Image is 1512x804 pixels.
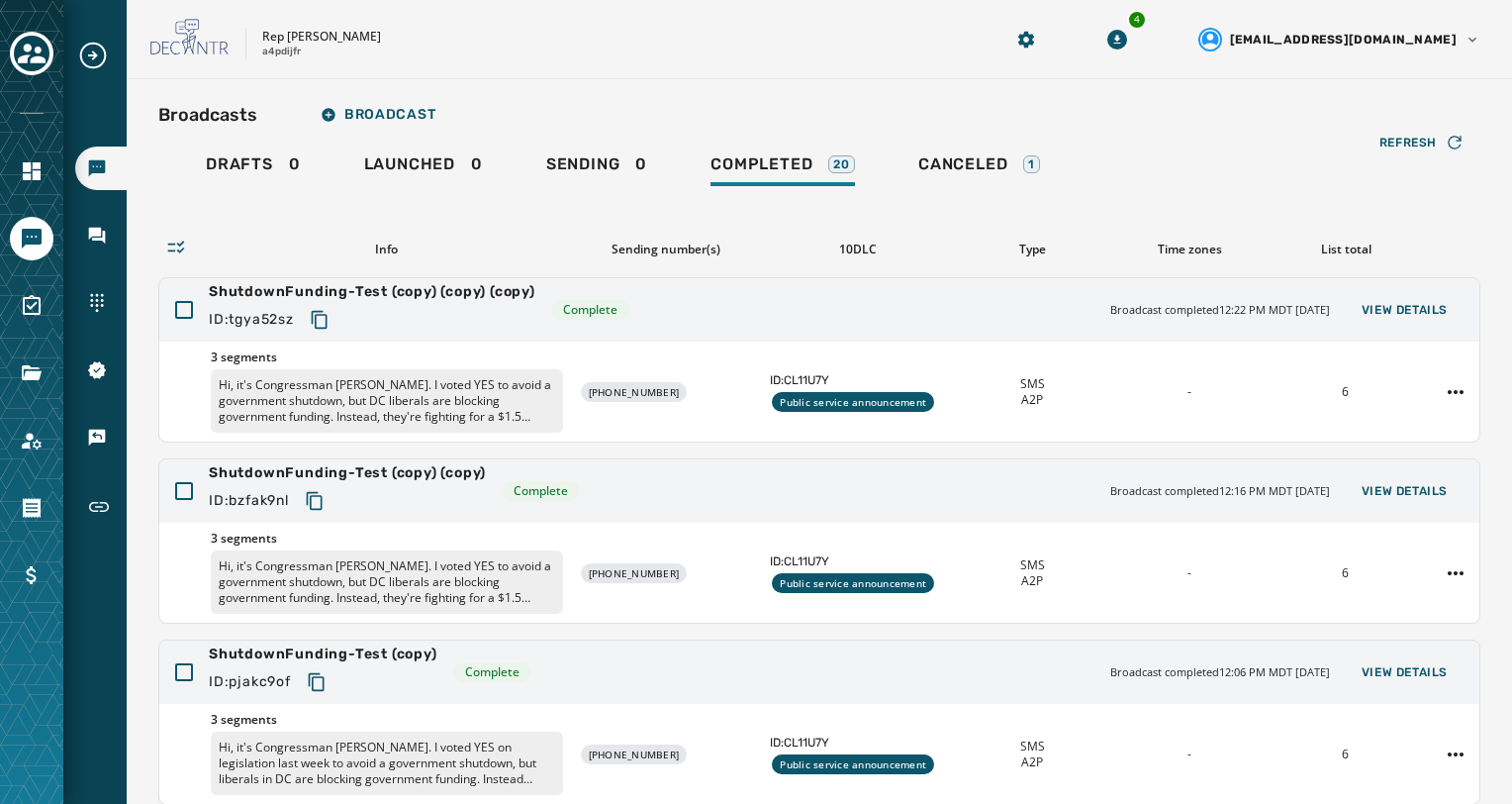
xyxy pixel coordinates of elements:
[1190,20,1488,59] button: User settings
[902,145,1056,190] a: Canceled1
[546,154,647,186] div: 0
[305,95,451,135] button: Broadcast
[1346,477,1464,505] button: View Details
[299,664,334,700] button: Copy text to clipboard
[465,664,520,680] span: Complete
[364,154,455,174] span: Launched
[1118,384,1259,400] div: -
[348,145,499,190] a: Launched0
[828,155,855,173] div: 20
[530,145,663,190] a: Sending0
[1099,22,1135,57] button: Download Menu
[770,242,946,257] div: 10DLC
[75,281,127,325] a: Navigate to Sending Numbers
[918,154,1007,174] span: Canceled
[211,350,563,365] span: 3 segments
[211,369,563,433] p: Hi, it's Congressman [PERSON_NAME]. I voted YES to avoid a government shutdown, but DC liberals a...
[1020,557,1045,573] span: SMS
[209,463,486,483] span: ShutdownFunding-Test (copy) (copy)
[1276,384,1416,400] div: 6
[297,483,332,519] button: Copy text to clipboard
[546,154,620,174] span: Sending
[211,712,563,728] span: 3 segments
[962,242,1103,257] div: Type
[1230,32,1457,48] span: [EMAIL_ADDRESS][DOMAIN_NAME]
[10,150,53,193] a: Navigate to Home
[75,416,127,459] a: Navigate to Keywords & Responders
[10,284,53,328] a: Navigate to Surveys
[1276,242,1417,257] div: List total
[209,645,437,664] span: ShutdownFunding-Test (copy)
[578,242,754,257] div: Sending number(s)
[710,154,812,174] span: Completed
[1119,242,1261,257] div: Time zones
[10,553,53,597] a: Navigate to Billing
[10,486,53,530] a: Navigate to Orders
[75,349,127,392] a: Navigate to 10DLC Registration
[1346,296,1464,324] button: View Details
[1008,22,1044,57] button: Manage global settings
[77,40,125,71] button: Expand sub nav menu
[1021,573,1043,589] span: A2P
[206,154,273,174] span: Drafts
[302,302,337,338] button: Copy text to clipboard
[1440,557,1471,589] button: ShutdownFunding-Test (copy) (copy) action menu
[770,735,946,751] span: ID: CL11U7Y
[1127,10,1147,30] div: 4
[211,531,563,547] span: 3 segments
[364,154,483,186] div: 0
[10,32,53,75] button: Toggle account select drawer
[1021,754,1043,770] span: A2P
[1276,747,1416,762] div: 6
[1110,483,1330,500] span: Broadcast completed 12:16 PM MDT [DATE]
[211,732,563,795] p: Hi, it's Congressman [PERSON_NAME]. I voted YES on legislation last week to avoid a government sh...
[10,419,53,462] a: Navigate to Account
[209,282,535,302] span: ShutdownFunding-Test (copy) (copy) (copy)
[581,745,688,764] div: [PHONE_NUMBER]
[262,45,301,59] p: a4pdijfr
[1346,658,1464,686] button: View Details
[1362,483,1448,499] span: View Details
[158,101,257,129] h2: Broadcasts
[581,563,688,583] div: [PHONE_NUMBER]
[772,573,934,593] div: Public service announcement
[695,145,871,190] a: Completed20
[1364,127,1480,158] button: Refresh
[1362,664,1448,680] span: View Details
[1379,135,1437,151] span: Refresh
[1021,392,1043,408] span: A2P
[514,483,568,499] span: Complete
[10,352,53,395] a: Navigate to Files
[210,242,562,257] div: Info
[75,483,127,531] a: Navigate to Short Links
[209,672,291,692] span: ID: pjakc9of
[1020,376,1045,392] span: SMS
[10,217,53,260] a: Navigate to Messaging
[1020,739,1045,754] span: SMS
[1440,376,1471,408] button: ShutdownFunding-Test (copy) (copy) (copy) action menu
[770,372,946,388] span: ID: CL11U7Y
[1110,664,1330,681] span: Broadcast completed 12:06 PM MDT [DATE]
[209,310,294,330] span: ID: tgya52sz
[206,154,301,186] div: 0
[1118,565,1259,581] div: -
[770,553,946,569] span: ID: CL11U7Y
[1362,302,1448,318] span: View Details
[75,147,127,190] a: Navigate to Broadcasts
[209,491,289,511] span: ID: bzfak9nl
[772,754,934,774] div: Public service announcement
[190,145,317,190] a: Drafts0
[1276,565,1416,581] div: 6
[262,29,381,45] p: Rep [PERSON_NAME]
[563,302,617,318] span: Complete
[772,392,934,412] div: Public service announcement
[75,214,127,257] a: Navigate to Inbox
[1110,302,1330,319] span: Broadcast completed 12:22 PM MDT [DATE]
[1023,155,1040,173] div: 1
[581,382,688,402] div: [PHONE_NUMBER]
[211,551,563,614] p: Hi, it's Congressman [PERSON_NAME]. I voted YES to avoid a government shutdown, but DC liberals a...
[1440,739,1471,770] button: ShutdownFunding-Test (copy) action menu
[1118,747,1259,762] div: -
[321,107,435,123] span: Broadcast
